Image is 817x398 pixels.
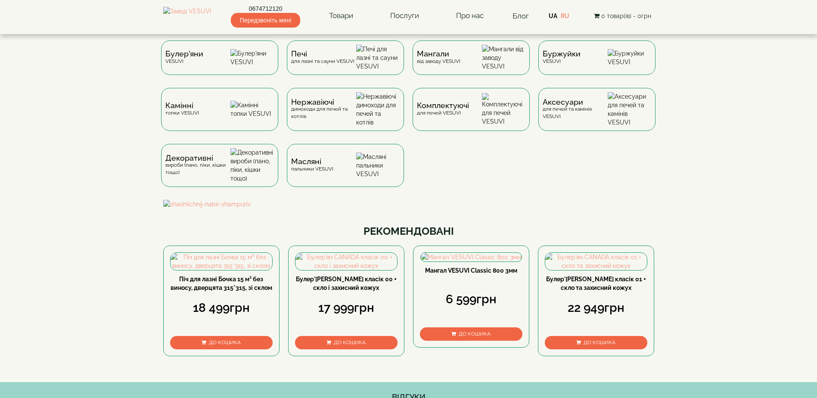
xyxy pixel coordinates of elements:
[408,88,534,144] a: Комплектуючідля печей VESUVI Комплектуючі для печей VESUVI
[545,253,647,270] img: Булер'ян CANADA класік 01 + скло та захисний кожух
[165,155,230,176] div: вироби (пано, піки, кішки тощо)
[534,40,660,88] a: БуржуйкиVESUVI Буржуйки VESUVI
[408,40,534,88] a: Мангаливід заводу VESUVI Мангали від заводу VESUVI
[561,12,569,19] a: RU
[459,331,491,337] span: До кошика
[165,102,199,116] div: топки VESUVI
[356,152,400,178] img: Масляні пальники VESUVI
[549,12,557,19] a: UA
[170,336,273,349] button: До кошика
[546,276,646,291] a: Булер'[PERSON_NAME] класік 01 + скло та захисний кожух
[425,267,517,274] a: Мангал VESUVI Classic 800 3мм
[171,253,272,270] img: Піч для лазні Бочка 15 м³ без виносу, дверцята 315*315, зі склом
[608,49,651,66] img: Буржуйки VESUVI
[545,299,647,317] div: 22 949грн
[601,12,651,19] span: 0 товар(ів) - 0грн
[482,93,525,126] img: Комплектуючі для печей VESUVI
[163,7,211,25] img: Завод VESUVI
[543,50,581,57] span: Буржуйки
[291,99,356,120] div: димоходи для печей та котлів
[417,102,469,116] div: для печей VESUVI
[543,99,608,120] div: для печей та камінів VESUVI
[543,50,581,65] div: VESUVI
[334,339,366,345] span: До кошика
[231,13,300,28] span: Передзвоніть мені
[291,158,333,172] div: пальники VESUVI
[543,99,608,106] span: Аксесуари
[283,40,408,88] a: Печідля лазні та сауни VESUVI Печі для лазні та сауни VESUVI
[295,336,398,349] button: До кошика
[584,339,615,345] span: До кошика
[295,299,398,317] div: 17 999грн
[165,50,203,65] div: VESUVI
[591,11,654,21] button: 0 товар(ів) - 0грн
[209,339,241,345] span: До кошика
[420,327,522,341] button: До кошика
[482,45,525,71] img: Мангали від заводу VESUVI
[417,50,460,65] div: від заводу VESUVI
[291,50,354,57] span: Печі
[421,253,522,261] img: Мангал VESUVI Classic 800 3мм
[513,12,529,20] a: Блог
[356,45,400,71] img: Печі для лазні та сауни VESUVI
[295,253,397,270] img: Булер'ян CANADA класік 00 + скло і захисний кожух
[157,40,283,88] a: Булер'яниVESUVI Булер'яни VESUVI
[417,102,469,109] span: Комплектуючі
[171,276,272,291] a: Піч для лазні Бочка 15 м³ без виносу, дверцята 315*315, зі склом
[230,49,274,66] img: Булер'яни VESUVI
[291,158,333,165] span: Масляні
[382,6,428,26] a: Послуги
[608,92,651,127] img: Аксесуари для печей та камінів VESUVI
[165,102,199,109] span: Камінні
[170,299,273,317] div: 18 499грн
[283,88,408,144] a: Нержавіючідимоходи для печей та котлів Нержавіючі димоходи для печей та котлів
[320,6,362,26] a: Товари
[534,88,660,144] a: Аксесуаридля печей та камінів VESUVI Аксесуари для печей та камінів VESUVI
[291,99,356,106] span: Нержавіючі
[356,92,400,127] img: Нержавіючі димоходи для печей та котлів
[231,4,300,13] a: 0674712120
[157,88,283,144] a: Каміннітопки VESUVI Камінні топки VESUVI
[165,50,203,57] span: Булер'яни
[291,50,354,65] div: для лазні та сауни VESUVI
[165,155,230,162] span: Декоративні
[417,50,460,57] span: Мангали
[157,144,283,200] a: Декоративнівироби (пано, піки, кішки тощо) Декоративні вироби (пано, піки, кішки тощо)
[230,148,274,183] img: Декоративні вироби (пано, піки, кішки тощо)
[163,200,654,208] img: shashlichnij-nabir-shampuriv
[420,291,522,308] div: 6 599грн
[296,276,397,291] a: Булер'[PERSON_NAME] класік 00 + скло і захисний кожух
[230,101,274,118] img: Камінні топки VESUVI
[283,144,408,200] a: Масляніпальники VESUVI Масляні пальники VESUVI
[447,6,492,26] a: Про нас
[545,336,647,349] button: До кошика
